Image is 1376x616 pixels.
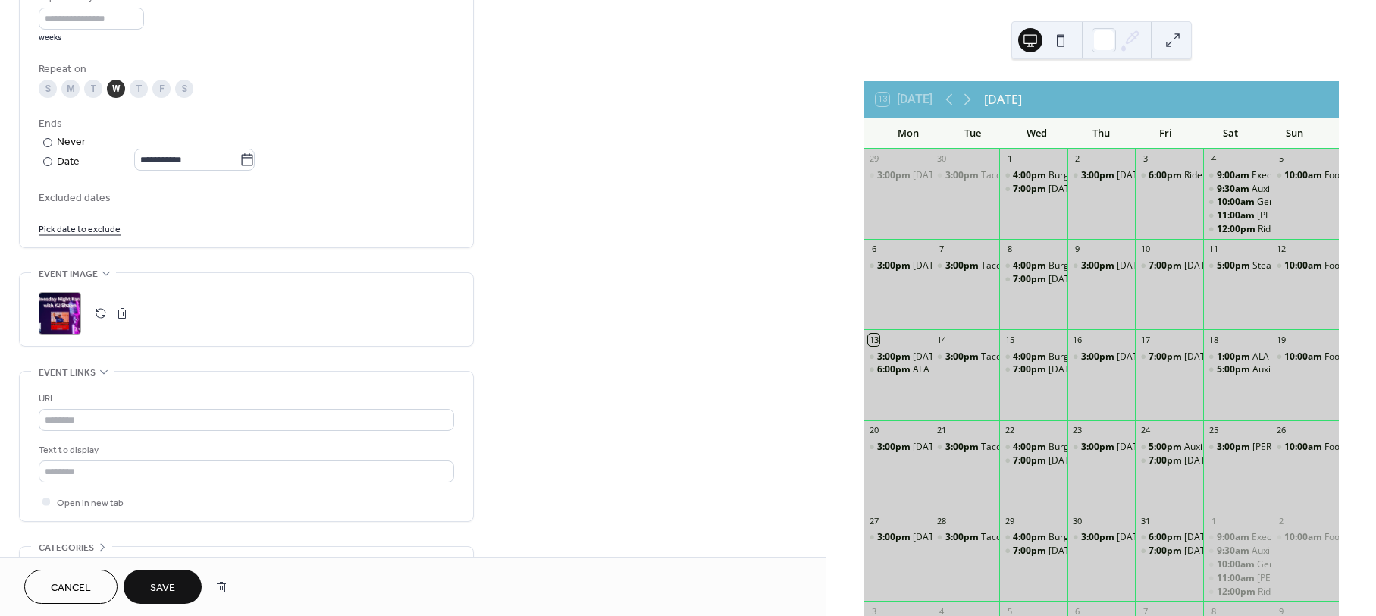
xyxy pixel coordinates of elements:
div: Ends [39,116,451,132]
span: Cancel [51,580,91,596]
div: 2 [1275,515,1287,526]
div: [DATE] Party & Potluck [1184,531,1280,544]
div: Wednesday Night Karaoke [999,454,1067,467]
div: 11 [1208,244,1219,255]
div: Football Sundays [1271,169,1339,182]
div: 17 [1139,334,1151,345]
span: 5:00pm [1217,363,1252,376]
div: Auxiliary Pasta Night [1203,363,1271,376]
div: [DATE] Night Karaoke [1048,183,1140,196]
div: Taco Tuesday [932,169,1000,182]
div: Riders Meeting [1203,586,1271,599]
div: 18 [1208,334,1219,345]
div: Burgers & Fries [1048,531,1114,544]
div: Taco [DATE] [981,169,1033,182]
div: Taco [DATE] [981,259,1033,272]
div: 24 [1139,425,1151,436]
div: Burgers & Fries [999,259,1067,272]
div: Football Sundays [1271,350,1339,363]
div: 29 [868,153,879,165]
span: 1:00pm [1217,350,1252,363]
span: 7:00pm [1149,545,1184,558]
div: Taco Tuesday [932,531,1000,544]
span: 3:00pm [1081,441,1117,454]
span: 3:00pm [945,259,981,272]
span: 7:00pm [1013,454,1048,467]
div: 3 [1139,153,1151,165]
div: 15 [1004,334,1015,345]
div: [DATE] Night Karaoke [1184,259,1276,272]
span: Save [150,580,175,596]
div: Auxiliary Unit 574 Breakfast [1252,183,1369,196]
div: Monday's Mr Bill's Crock Pot Meals [864,259,932,272]
span: 10:00am [1284,441,1324,454]
div: [DATE] Chili Dogs [1117,169,1191,182]
span: 5:00pm [1149,441,1184,454]
span: 3:00pm [1217,441,1252,454]
span: 6:00pm [1149,169,1184,182]
div: 30 [936,153,948,165]
span: 7:00pm [1013,545,1048,558]
span: 7:00pm [1149,350,1184,363]
div: Text to display [39,442,451,458]
div: [DATE] Mr [PERSON_NAME]'s Crock Pot Meals [913,259,1108,272]
div: [DATE] Mr [PERSON_NAME]'s Crock Pot Meals [913,350,1108,363]
div: S [39,80,57,98]
button: Save [124,570,202,604]
div: Taco Tuesday [932,441,1000,454]
div: Taco Tuesday [932,350,1000,363]
span: 10:00am [1284,259,1324,272]
div: 7 [936,244,948,255]
span: 7:00pm [1013,273,1048,286]
span: 12:00pm [1217,586,1258,599]
span: Open in new tab [57,495,124,511]
div: Football Sundays [1271,259,1339,272]
span: 6:00pm [877,363,913,376]
div: [DATE] Chili Dogs [1117,531,1191,544]
span: 10:00am [1284,350,1324,363]
div: [DATE] Mr [PERSON_NAME]'s Crock Pot Meals [913,169,1108,182]
div: Taco Tuesday [932,259,1000,272]
div: [DATE] Night Karaoke [1184,545,1276,558]
div: ALA Unit 574 Meeting [913,363,1005,376]
span: Excluded dates [39,190,454,206]
div: Monday's Mr Bill's Crock Pot Meals [864,169,932,182]
div: [DATE] Mr [PERSON_NAME]'s Crock Pot Meals [913,441,1108,454]
span: 3:00pm [877,169,913,182]
span: Categories [39,540,94,556]
div: [DATE] Night Karaoke [1184,454,1276,467]
div: General Meeting [1203,196,1271,209]
div: 31 [1139,515,1151,526]
div: 20 [868,425,879,436]
div: Friday Night Karaoke [1135,259,1203,272]
div: Steak Night [1203,259,1271,272]
span: 3:00pm [945,350,981,363]
span: 9:00am [1217,169,1252,182]
div: Auxiliary Pasta Night [1252,363,1340,376]
div: Thursday Chili Dogs [1067,441,1136,454]
div: Executive Committe Meeting [1203,169,1271,182]
span: Event image [39,266,98,282]
div: Friday Night Karaoke [1135,545,1203,558]
span: 7:00pm [1013,183,1048,196]
div: Monday's Mr Bill's Crock Pot Meals [864,531,932,544]
div: Burgers & Fries [999,169,1067,182]
div: W [107,80,125,98]
button: Cancel [24,570,118,604]
span: 3:00pm [877,259,913,272]
div: Wednesday Night Karaoke [999,545,1067,558]
div: Executive Committe Meeting [1252,169,1373,182]
div: 29 [1004,515,1015,526]
div: Auxiliary Unit 574 Breakfast [1203,545,1271,558]
div: 9 [1072,244,1083,255]
div: M [61,80,80,98]
div: weeks [39,33,144,43]
div: 1 [1004,153,1015,165]
div: Taco [DATE] [981,350,1033,363]
span: 7:00pm [1149,454,1184,467]
div: [DATE] Chili Dogs [1117,350,1191,363]
div: ; [39,292,81,335]
div: SAL Car Night [1203,441,1271,454]
div: [DATE] Night Karaoke [1048,545,1140,558]
div: ALA Unit 574 Meeting [864,363,932,376]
